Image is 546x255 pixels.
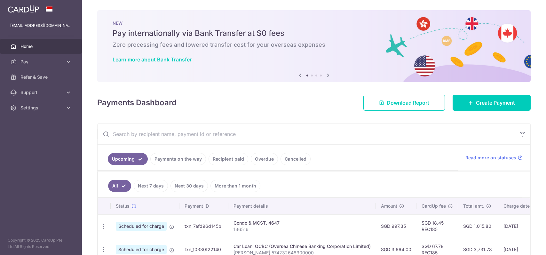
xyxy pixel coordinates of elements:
[10,22,72,29] p: [EMAIL_ADDRESS][DOMAIN_NAME]
[281,153,311,165] a: Cancelled
[209,153,248,165] a: Recipient paid
[498,214,542,238] td: [DATE]
[134,180,168,192] a: Next 7 days
[20,59,63,65] span: Pay
[113,56,192,63] a: Learn more about Bank Transfer
[113,20,515,26] p: NEW
[453,95,531,111] a: Create Payment
[251,153,278,165] a: Overdue
[116,245,167,254] span: Scheduled for charge
[465,155,516,161] span: Read more on statuses
[108,153,148,165] a: Upcoming
[20,105,63,111] span: Settings
[233,220,371,226] div: Condo & MCST. 4647
[20,89,63,96] span: Support
[108,180,131,192] a: All
[98,124,515,144] input: Search by recipient name, payment id or reference
[20,74,63,80] span: Refer & Save
[179,214,228,238] td: txn_7afd96d145b
[170,180,208,192] a: Next 30 days
[179,198,228,214] th: Payment ID
[463,203,484,209] span: Total amt.
[233,243,371,250] div: Car Loan. OCBC (Oversea Chinese Banking Corporation Limited)
[458,214,498,238] td: SGD 1,015.80
[116,203,130,209] span: Status
[150,153,206,165] a: Payments on the way
[503,203,530,209] span: Charge date
[210,180,260,192] a: More than 1 month
[381,203,397,209] span: Amount
[465,155,523,161] a: Read more on statuses
[376,214,416,238] td: SGD 997.35
[113,41,515,49] h6: Zero processing fees and lowered transfer cost for your overseas expenses
[20,43,63,50] span: Home
[363,95,445,111] a: Download Report
[233,226,371,233] p: 136516
[476,99,515,107] span: Create Payment
[97,97,177,108] h4: Payments Dashboard
[97,10,531,82] img: Bank transfer banner
[416,214,458,238] td: SGD 18.45 REC185
[228,198,376,214] th: Payment details
[422,203,446,209] span: CardUp fee
[8,5,39,13] img: CardUp
[116,222,167,231] span: Scheduled for charge
[387,99,429,107] span: Download Report
[113,28,515,38] h5: Pay internationally via Bank Transfer at $0 fees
